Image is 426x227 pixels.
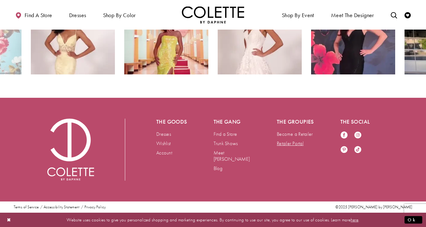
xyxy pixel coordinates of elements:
span: Shop by color [102,6,137,23]
a: Visit Colette by Daphne Homepage [47,119,94,180]
a: Retailer Portal [277,140,304,147]
a: Visit Home Page [182,6,244,23]
h5: The social [340,119,379,125]
ul: Follow us [337,128,371,157]
a: Visit our Pinterest - Opens in new tab [340,146,348,154]
a: here [351,216,358,223]
a: Meet the designer [329,6,376,23]
a: Become a Retailer [277,131,313,137]
a: Blog [214,165,223,172]
h5: The groupies [277,119,315,125]
span: Find a store [25,12,52,18]
span: Shop by color [103,12,136,18]
h5: The goods [156,119,189,125]
span: Shop By Event [280,6,316,23]
a: Accessibility Statement [44,205,79,209]
a: Dresses [156,131,171,137]
a: Find a Store [214,131,237,137]
button: Submit Dialog [405,216,422,224]
a: Visit our Instagram - Opens in new tab [354,131,362,140]
button: Close Dialog [4,214,14,225]
a: Wishlist [156,140,171,147]
span: Dresses [68,6,88,23]
a: Check Wishlist [403,6,412,23]
span: Meet the designer [331,12,374,18]
span: Shop By Event [282,12,314,18]
h5: The gang [214,119,252,125]
img: Colette by Daphne [47,119,94,180]
a: Toggle search [389,6,399,23]
p: Website uses cookies to give you personalized shopping and marketing experiences. By continuing t... [45,215,381,224]
span: ©2025 [PERSON_NAME] by [PERSON_NAME] [335,204,412,210]
a: Terms of Service [14,205,39,209]
a: Privacy Policy [84,205,106,209]
a: Find a store [14,6,54,23]
a: Visit our Facebook - Opens in new tab [340,131,348,140]
a: Trunk Shows [214,140,238,147]
a: Account [156,149,172,156]
a: Visit our TikTok - Opens in new tab [354,146,362,154]
span: Dresses [69,12,86,18]
ul: Post footer menu [11,205,108,209]
a: Meet [PERSON_NAME] [214,149,250,162]
img: Colette by Daphne [182,6,244,23]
